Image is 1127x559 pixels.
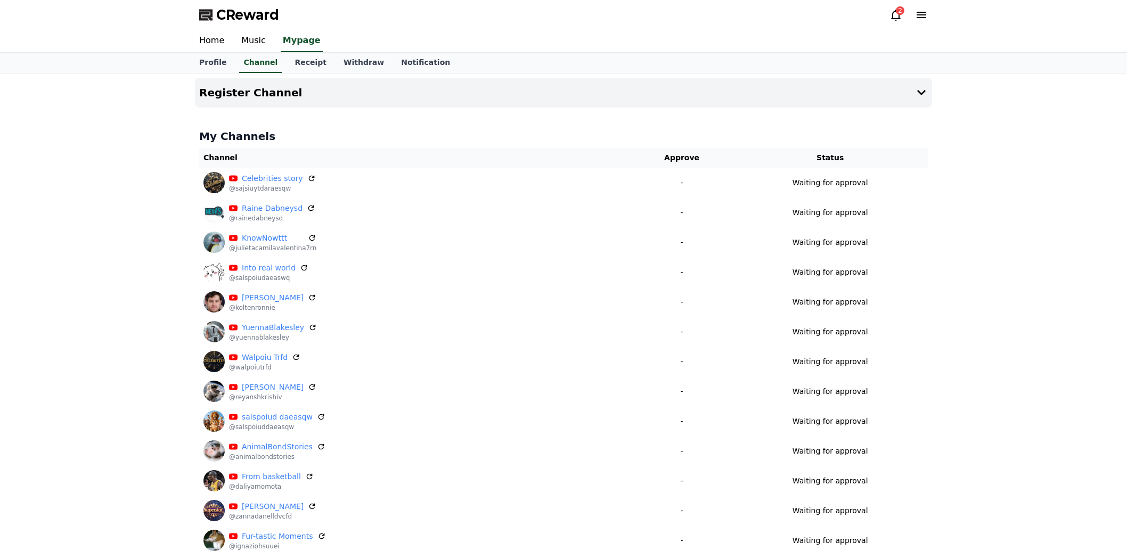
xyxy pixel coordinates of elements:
[199,6,279,23] a: CReward
[889,9,902,21] a: 2
[242,352,288,363] a: Walpoiu Trfd
[793,446,868,457] p: Waiting for approval
[635,386,729,397] p: -
[195,78,932,108] button: Register Channel
[242,203,303,214] a: Raine Dabneysd
[393,53,459,73] a: Notification
[242,531,313,542] a: Fur-tastic Moments
[203,291,225,313] img: kolten ronnie
[203,410,225,432] img: salspoiud daeasqw
[793,177,868,188] p: Waiting for approval
[793,267,868,278] p: Waiting for approval
[793,416,868,427] p: Waiting for approval
[242,501,304,512] a: [PERSON_NAME]
[229,214,315,223] p: @rainedabneysd
[229,274,308,282] p: @salspoiudaeaswq
[229,393,316,401] p: @reyanshkrishiv
[199,129,928,144] h4: My Channels
[242,262,296,274] a: Into real world
[191,53,235,73] a: Profile
[203,321,225,342] img: YuennaBlakesley
[229,363,300,372] p: @walpoiutrfd
[203,500,225,521] img: Zanna Danelldvcfd
[203,530,225,551] img: Fur-tastic Moments
[242,471,301,482] a: From basketball
[635,446,729,457] p: -
[631,148,733,168] th: Approve
[239,53,282,73] a: Channel
[242,292,304,303] a: [PERSON_NAME]
[203,470,225,491] img: From basketball
[793,237,868,248] p: Waiting for approval
[896,6,904,15] div: 2
[793,505,868,516] p: Waiting for approval
[281,30,323,52] a: Mypage
[793,386,868,397] p: Waiting for approval
[793,207,868,218] p: Waiting for approval
[635,297,729,308] p: -
[242,382,304,393] a: [PERSON_NAME]
[635,505,729,516] p: -
[635,416,729,427] p: -
[229,453,325,461] p: @animalbondstories
[242,412,313,423] a: salspoiud daeasqw
[335,53,393,73] a: Withdraw
[635,237,729,248] p: -
[191,30,233,52] a: Home
[242,173,303,184] a: Celebrities story
[635,207,729,218] p: -
[229,333,317,342] p: @yuennablakesley
[286,53,335,73] a: Receipt
[635,475,729,487] p: -
[203,381,225,402] img: reyansh krishiv
[635,177,729,188] p: -
[732,148,928,168] th: Status
[242,233,304,244] a: KnowNowttt
[233,30,274,52] a: Music
[229,244,316,252] p: @julietacamilavalentina7rn
[793,326,868,338] p: Waiting for approval
[793,475,868,487] p: Waiting for approval
[229,303,316,312] p: @koltenronnie
[229,423,325,431] p: @salspoiuddaeasqw
[203,440,225,462] img: AnimalBondStories
[635,326,729,338] p: -
[229,542,326,550] p: @ignaziohsuuei
[216,6,279,23] span: CReward
[199,148,631,168] th: Channel
[229,482,314,491] p: @daliyamomota
[203,172,225,193] img: Celebrities story
[635,535,729,546] p: -
[203,351,225,372] img: Walpoiu Trfd
[203,261,225,283] img: Into real world
[793,297,868,308] p: Waiting for approval
[242,441,313,453] a: AnimalBondStories
[793,535,868,546] p: Waiting for approval
[242,322,304,333] a: YuennaBlakesley
[229,512,316,521] p: @zannadanelldvcfd
[635,356,729,367] p: -
[203,232,225,253] img: KnowNowttt
[635,267,729,278] p: -
[203,202,225,223] img: Raine Dabneysd
[199,87,302,98] h4: Register Channel
[793,356,868,367] p: Waiting for approval
[229,184,316,193] p: @sajsiuytdaraesqw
